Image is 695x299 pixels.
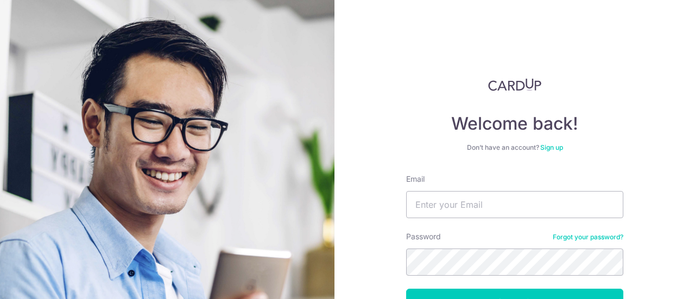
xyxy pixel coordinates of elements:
[406,191,623,218] input: Enter your Email
[488,78,541,91] img: CardUp Logo
[540,143,563,151] a: Sign up
[406,143,623,152] div: Don’t have an account?
[406,174,425,185] label: Email
[553,233,623,241] a: Forgot your password?
[406,231,441,242] label: Password
[406,113,623,135] h4: Welcome back!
